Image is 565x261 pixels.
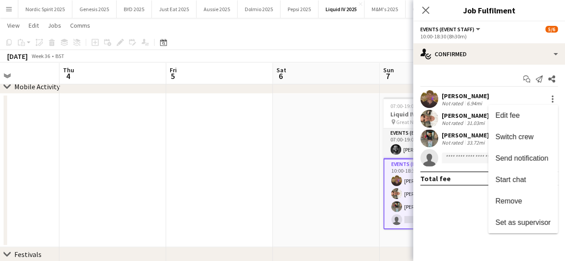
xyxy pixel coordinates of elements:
button: Edit fee [488,105,558,126]
button: Switch crew [488,126,558,148]
span: Set as supervisor [495,219,551,226]
button: Set as supervisor [488,212,558,233]
span: Edit fee [495,112,519,119]
span: Send notification [495,154,548,162]
span: Start chat [495,176,526,183]
button: Send notification [488,148,558,169]
span: Switch crew [495,133,533,141]
span: Remove [495,197,522,205]
button: Start chat [488,169,558,191]
button: Remove [488,191,558,212]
